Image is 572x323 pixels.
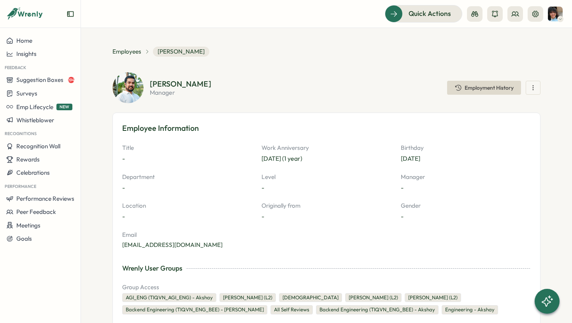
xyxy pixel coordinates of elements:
[401,183,404,193] div: -
[122,263,182,273] div: Wrenly User Groups
[279,293,342,302] div: [DEMOGRAPHIC_DATA]
[219,293,276,302] div: [PERSON_NAME] (L2)
[122,305,267,314] div: Backend Engineering (TIQVN_ENG_BEE) - [PERSON_NAME]
[16,90,37,97] span: Surveys
[261,173,391,181] p: Level
[442,305,498,314] div: Engineering - Akshay
[345,293,402,302] div: [PERSON_NAME] (L2)
[401,201,531,210] p: Gender
[409,9,451,19] span: Quick Actions
[261,144,391,152] p: Work Anniversary
[401,144,531,152] p: Birthday
[261,183,264,193] div: -
[16,50,37,57] span: Insights
[122,241,252,249] p: [EMAIL_ADDRESS][DOMAIN_NAME]
[401,173,531,181] p: Manager
[261,154,302,163] div: [DATE] (1 year)
[67,10,74,18] button: Expand sidebar
[122,231,252,239] p: Email
[122,122,531,134] h3: Employee Information
[261,201,391,210] p: Originally from
[16,103,53,111] span: Emp Lifecycle
[122,144,252,152] p: Title
[150,89,211,96] p: manager
[548,7,563,21] img: Sahana Rao
[16,156,40,163] span: Rewards
[16,76,63,83] span: Suggestion Boxes
[68,77,74,83] span: 194
[112,72,144,103] img: Akshay Bhardwaj
[16,37,32,44] span: Home
[16,169,50,176] span: Celebrations
[316,305,439,314] div: Backend Engineering (TIQVN_ENG_BEE) - Akshay
[150,80,211,88] div: [PERSON_NAME]
[122,283,531,292] p: Group Access
[16,235,32,242] span: Goals
[401,154,420,163] div: [DATE]
[261,212,264,221] div: -
[153,47,209,57] span: [PERSON_NAME]
[465,85,514,90] span: Employment History
[405,293,461,302] div: [PERSON_NAME] (L2)
[122,201,252,210] p: Location
[122,183,125,193] div: -
[270,305,313,314] div: All Self Reviews
[16,142,60,150] span: Recognition Wall
[385,5,462,22] button: Quick Actions
[16,116,54,124] span: Whistleblower
[122,173,252,181] p: Department
[122,212,125,221] div: -
[447,81,521,95] button: Employment History
[122,154,125,163] div: -
[56,104,72,110] span: NEW
[16,208,56,215] span: Peer Feedback
[112,47,141,56] a: Employees
[16,195,74,202] span: Performance Reviews
[16,222,40,229] span: Meetings
[122,293,216,302] div: AGI_ENG (TIQVN_AGI_ENG) - Akshay
[401,212,404,221] div: -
